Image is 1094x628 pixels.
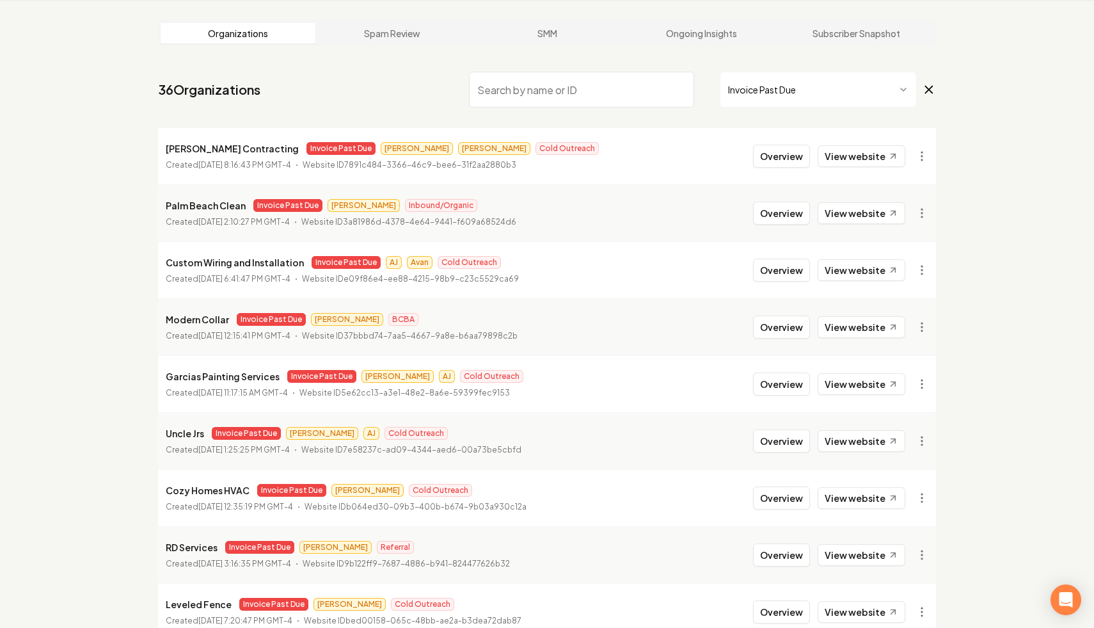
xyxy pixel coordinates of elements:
[305,501,527,513] p: Website ID b064ed30-09b3-400b-b674-9b03a930c12a
[198,502,293,511] time: [DATE] 12:35:19 PM GMT-4
[535,142,599,155] span: Cold Outreach
[304,615,521,627] p: Website ID bed00158-065c-48bb-ae2a-b3dea72dab87
[166,255,304,270] p: Custom Wiring and Installation
[361,370,434,383] span: [PERSON_NAME]
[331,484,404,497] span: [PERSON_NAME]
[818,601,905,623] a: View website
[239,598,308,611] span: Invoice Past Due
[439,370,455,383] span: AJ
[287,370,356,383] span: Invoice Past Due
[302,330,518,342] p: Website ID 37bbbd74-7aa5-4667-9a8e-b6aa79898c2b
[166,198,246,213] p: Palm Beach Clean
[198,217,290,227] time: [DATE] 2:10:27 PM GMT-4
[469,72,694,108] input: Search by name or ID
[166,216,290,229] p: Created
[198,388,288,398] time: [DATE] 11:17:15 AM GMT-4
[624,23,779,44] a: Ongoing Insights
[313,598,386,611] span: [PERSON_NAME]
[166,312,229,327] p: Modern Collar
[377,541,414,554] span: Referral
[470,23,624,44] a: SMM
[198,331,290,341] time: [DATE] 12:15:41 PM GMT-4
[753,202,810,225] button: Overview
[753,259,810,282] button: Overview
[753,145,810,168] button: Overview
[779,23,933,44] a: Subscriber Snapshot
[166,387,288,399] p: Created
[818,430,905,452] a: View website
[753,487,810,510] button: Overview
[409,484,472,497] span: Cold Outreach
[312,256,381,269] span: Invoice Past Due
[198,445,290,455] time: [DATE] 1:25:25 PM GMT-4
[818,145,905,167] a: View website
[166,540,218,555] p: RD Services
[315,23,470,44] a: Spam Review
[166,444,290,456] p: Created
[237,313,306,326] span: Invoice Past Due
[405,199,477,212] span: Inbound/Organic
[166,273,290,286] p: Created
[198,160,291,170] time: [DATE] 8:16:43 PM GMT-4
[388,313,418,326] span: BCBA
[166,615,292,627] p: Created
[161,23,315,44] a: Organizations
[166,159,291,172] p: Created
[198,274,290,284] time: [DATE] 6:41:47 PM GMT-4
[166,483,250,498] p: Cozy Homes HVAC
[386,256,402,269] span: AJ
[299,387,510,399] p: Website ID 5e62cc13-a3e1-48e2-8a6e-59399fec9153
[818,202,905,224] a: View website
[391,598,454,611] span: Cold Outreach
[753,430,810,453] button: Overview
[818,316,905,338] a: View website
[363,427,379,440] span: AJ
[311,313,383,326] span: [PERSON_NAME]
[301,444,521,456] p: Website ID 7e58237c-ad09-4344-aed6-00a73be5cbfd
[306,142,376,155] span: Invoice Past Due
[253,199,322,212] span: Invoice Past Due
[166,369,280,384] p: Garcias Painting Services
[158,81,260,99] a: 36Organizations
[753,316,810,339] button: Overview
[818,259,905,281] a: View website
[166,426,204,441] p: Uncle Jrs
[818,544,905,566] a: View website
[299,541,372,554] span: [PERSON_NAME]
[166,330,290,342] p: Created
[166,501,293,513] p: Created
[1050,584,1081,615] div: Open Intercom Messenger
[257,484,326,497] span: Invoice Past Due
[198,616,292,625] time: [DATE] 7:20:47 PM GMT-4
[303,159,516,172] p: Website ID 7891c484-3366-46c9-bee6-31f2aa2880b3
[460,370,523,383] span: Cold Outreach
[458,142,530,155] span: [PERSON_NAME]
[407,256,432,269] span: Avan
[166,597,232,612] p: Leveled Fence
[212,427,281,440] span: Invoice Past Due
[818,487,905,509] a: View website
[384,427,448,440] span: Cold Outreach
[328,199,400,212] span: [PERSON_NAME]
[753,600,810,624] button: Overview
[302,273,519,286] p: Website ID e09f86e4-ee88-4215-98b9-c23c5529ca69
[303,558,510,570] p: Website ID 9b122ff9-7687-4886-b941-824477626b32
[818,373,905,395] a: View website
[286,427,358,440] span: [PERSON_NAME]
[301,216,516,229] p: Website ID 3a81986d-4378-4e64-9441-f609a68524d6
[438,256,501,269] span: Cold Outreach
[166,141,299,156] p: [PERSON_NAME] Contracting
[753,373,810,396] button: Overview
[381,142,453,155] span: [PERSON_NAME]
[225,541,294,554] span: Invoice Past Due
[753,543,810,567] button: Overview
[166,558,291,570] p: Created
[198,559,291,568] time: [DATE] 3:16:35 PM GMT-4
